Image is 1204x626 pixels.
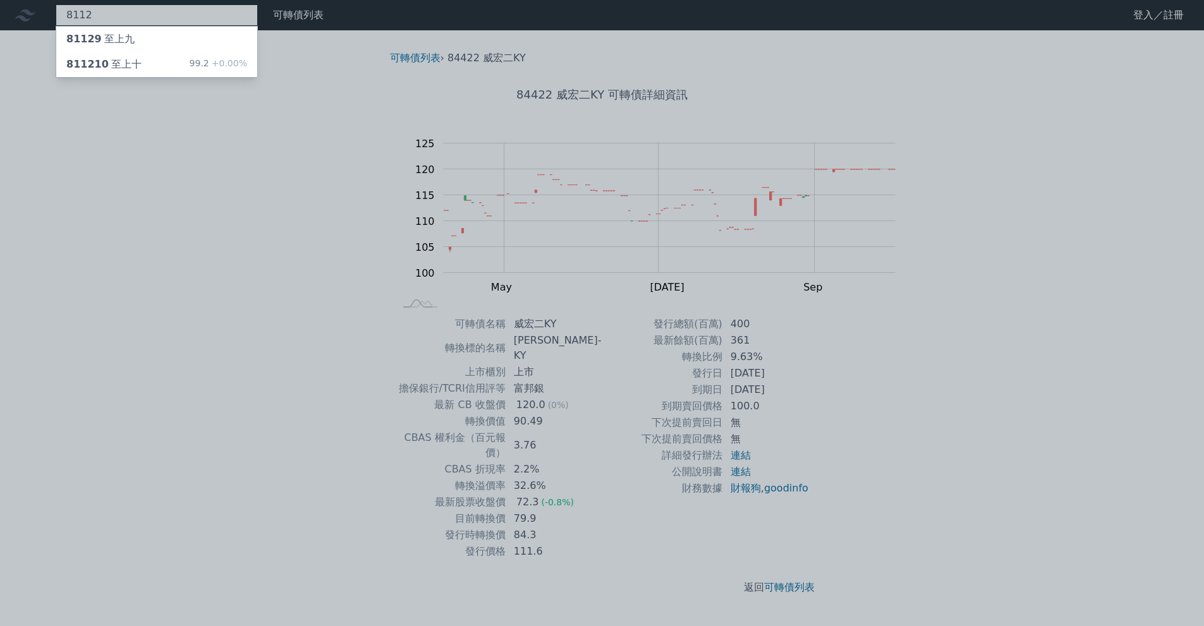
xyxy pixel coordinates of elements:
[56,52,257,77] a: 811210至上十 99.2+0.00%
[56,27,257,52] a: 81129至上九
[66,32,135,47] div: 至上九
[209,58,247,68] span: +0.00%
[66,33,102,45] span: 81129
[66,58,109,70] span: 811210
[1141,565,1204,626] iframe: Chat Widget
[66,57,142,72] div: 至上十
[190,57,247,72] div: 99.2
